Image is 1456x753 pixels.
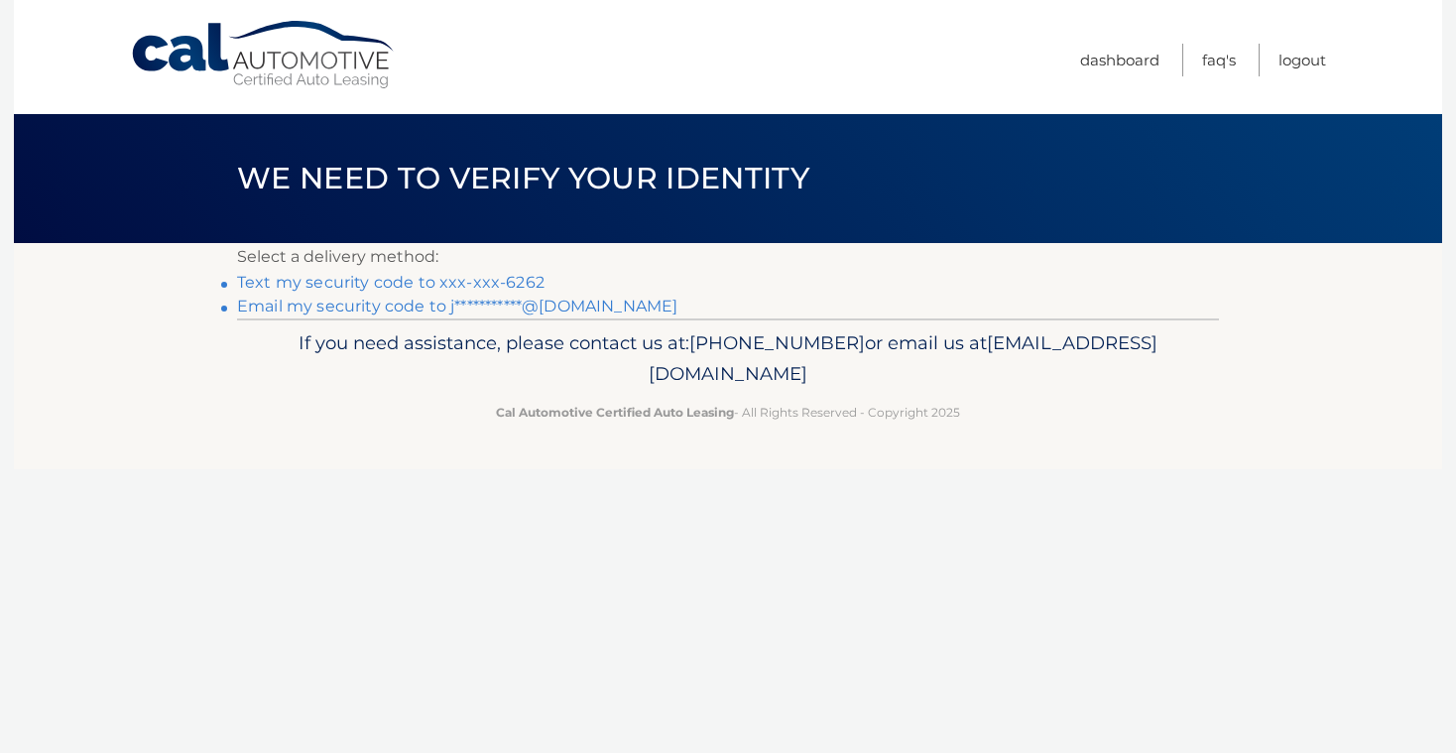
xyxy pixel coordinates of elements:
[237,273,545,292] a: Text my security code to xxx-xxx-6262
[1202,44,1236,76] a: FAQ's
[496,405,734,420] strong: Cal Automotive Certified Auto Leasing
[237,160,809,196] span: We need to verify your identity
[689,331,865,354] span: [PHONE_NUMBER]
[250,402,1206,423] p: - All Rights Reserved - Copyright 2025
[1080,44,1159,76] a: Dashboard
[237,243,1219,271] p: Select a delivery method:
[130,20,398,90] a: Cal Automotive
[250,327,1206,391] p: If you need assistance, please contact us at: or email us at
[1278,44,1326,76] a: Logout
